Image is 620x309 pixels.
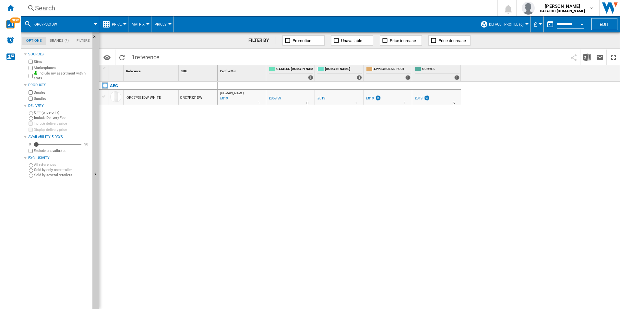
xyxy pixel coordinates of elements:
[28,134,90,140] div: Availability 5 Days
[258,100,260,107] div: Delivery Time : 1 day
[423,95,430,101] img: promotionV3.png
[454,75,459,80] div: 1 offers sold by CURRYS
[28,155,90,161] div: Exclusivity
[34,71,90,81] label: Include my assortment within stats
[102,16,125,32] div: Price
[414,95,430,102] div: £819
[29,121,33,126] input: Include delivery price
[125,65,178,75] div: Sort None
[282,35,325,46] button: Promotion
[341,38,362,43] span: Unavailable
[22,37,46,45] md-tab-item: Options
[219,95,228,102] div: Last updated : Thursday, 25 September 2025 12:08
[366,96,374,100] div: £819
[29,90,33,95] input: Singles
[29,168,33,173] input: Sold by only one retailer
[268,65,315,81] div: CATALOG [DOMAIN_NAME] 1 offers sold by CATALOG ELECTROLUX.UK
[34,59,90,64] label: Sites
[306,100,308,107] div: Delivery Time : 0 day
[29,128,33,132] input: Display delivery price
[115,50,128,65] button: Reload
[180,65,217,75] div: Sort None
[269,96,281,100] div: £869.99
[219,65,266,75] div: Sort None
[583,53,591,61] img: excel-24x24.png
[404,100,406,107] div: Delivery Time : 1 day
[28,52,90,57] div: Sources
[29,116,33,120] input: Include Delivery Fee
[34,141,81,148] md-slider: Availability
[365,95,381,102] div: £819
[28,83,90,88] div: Products
[128,50,163,63] span: 1
[46,37,73,45] md-tab-item: Brands (*)
[179,90,217,105] div: ORC7P321DW
[35,4,481,13] div: Search
[24,16,96,32] div: ORC7P321DW
[29,60,33,64] input: Sites
[405,75,411,80] div: 1 offers sold by APPLIANCES DIRECT
[126,69,140,73] span: Reference
[181,69,187,73] span: SKU
[317,96,325,100] div: £819
[276,67,313,72] span: CATALOG [DOMAIN_NAME]
[132,22,145,27] span: Matrix
[531,16,544,32] md-menu: Currency
[489,16,527,32] button: Default profile (6)
[29,174,33,178] input: Sold by several retailers
[534,16,540,32] button: £
[34,173,90,177] label: Sold by several retailers
[34,115,90,120] label: Include Delivery Fee
[6,36,14,44] img: alerts-logo.svg
[125,65,178,75] div: Reference Sort None
[248,37,276,44] div: FILTER BY
[489,22,524,27] span: Default profile (6)
[110,65,123,75] div: Sort None
[29,72,33,80] input: Include my assortment within stats
[480,16,527,32] div: Default profile (6)
[112,16,125,32] button: Price
[155,16,170,32] button: Prices
[415,96,423,100] div: £819
[155,22,167,27] span: Prices
[112,22,122,27] span: Price
[522,2,535,15] img: profile.jpg
[540,3,585,9] span: [PERSON_NAME]
[580,50,593,65] button: Download in Excel
[132,16,148,32] button: Matrix
[27,142,32,147] div: 0
[34,110,90,115] label: OFF (price only)
[220,69,236,73] span: Profile Min
[34,90,90,95] label: Singles
[316,95,325,102] div: £819
[268,95,281,102] div: £869.99
[6,20,15,29] img: wise-card.svg
[374,67,411,72] span: APPLIANCES DIRECT
[34,148,90,153] label: Exclude unavailables
[29,66,33,70] input: Marketplaces
[34,121,90,126] label: Include delivery price
[29,97,33,101] input: Bundles
[34,96,90,101] label: Bundles
[180,65,217,75] div: SKU Sort None
[135,54,160,61] span: reference
[34,162,90,167] label: All references
[292,38,311,43] span: Promotion
[34,167,90,172] label: Sold by only one retailer
[34,16,64,32] button: ORC7P321DW
[544,18,557,31] button: md-calendar
[34,127,90,132] label: Display delivery price
[34,65,90,70] label: Marketplaces
[10,17,20,23] span: NEW
[422,67,459,72] span: CURRYS
[540,9,585,13] b: CATALOG [DOMAIN_NAME]
[438,38,466,43] span: Price decrease
[29,149,33,153] input: Display delivery price
[325,67,362,72] span: [DOMAIN_NAME]
[34,22,57,27] span: ORC7P321DW
[591,18,617,30] button: Edit
[34,71,38,75] img: mysite-bg-18x18.png
[83,142,90,147] div: 90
